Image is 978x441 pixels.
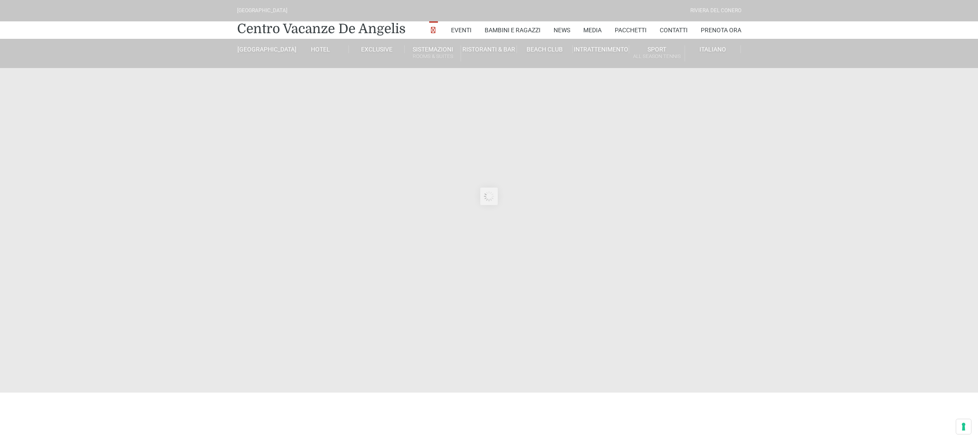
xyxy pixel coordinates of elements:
a: SistemazioniRooms & Suites [405,45,461,62]
a: Prenota Ora [701,21,741,39]
a: Beach Club [517,45,573,53]
a: Contatti [660,21,688,39]
a: Centro Vacanze De Angelis [237,20,406,38]
a: Bambini e Ragazzi [485,21,541,39]
a: Intrattenimento [573,45,629,53]
a: Media [583,21,602,39]
small: All Season Tennis [629,52,685,61]
a: Italiano [685,45,741,53]
small: Rooms & Suites [405,52,460,61]
div: Riviera Del Conero [690,7,741,15]
a: Pacchetti [615,21,647,39]
a: Exclusive [349,45,405,53]
a: News [554,21,570,39]
div: [GEOGRAPHIC_DATA] [237,7,287,15]
a: SportAll Season Tennis [629,45,685,62]
span: Italiano [699,46,726,53]
a: Hotel [293,45,349,53]
a: [GEOGRAPHIC_DATA] [237,45,293,53]
button: Le tue preferenze relative al consenso per le tecnologie di tracciamento [956,419,971,434]
a: Ristoranti & Bar [461,45,517,53]
a: Eventi [451,21,472,39]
